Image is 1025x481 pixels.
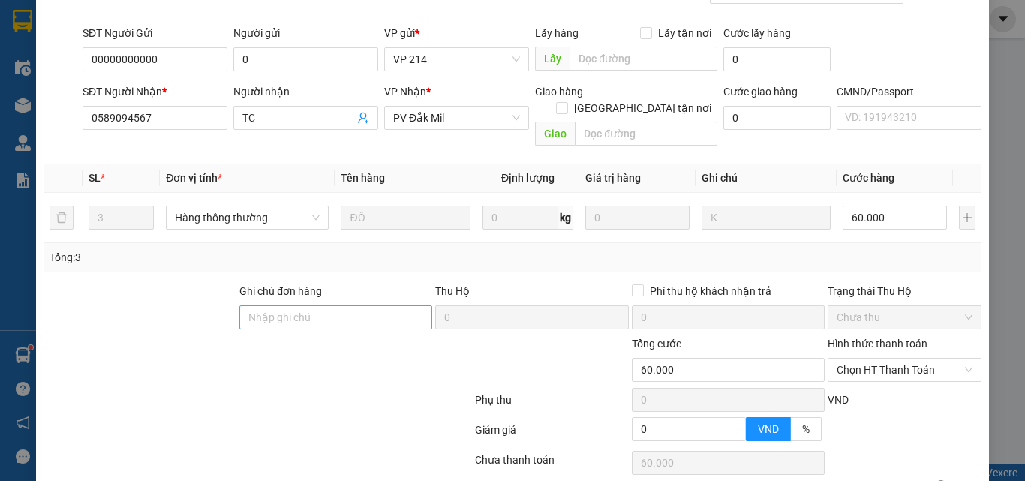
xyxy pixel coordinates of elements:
[166,172,222,184] span: Đơn vị tính
[501,172,555,184] span: Định lượng
[233,25,378,41] div: Người gửi
[568,100,717,116] span: [GEOGRAPHIC_DATA] tận nơi
[239,285,322,297] label: Ghi chú đơn hàng
[535,47,570,71] span: Lấy
[357,112,369,124] span: user-add
[384,25,529,41] div: VP gửi
[89,172,101,184] span: SL
[802,423,810,435] span: %
[233,83,378,100] div: Người nhận
[837,306,972,329] span: Chưa thu
[644,283,777,299] span: Phí thu hộ khách nhận trả
[652,25,717,41] span: Lấy tận nơi
[585,172,641,184] span: Giá trị hàng
[723,106,831,130] input: Cước giao hàng
[50,206,74,230] button: delete
[758,423,779,435] span: VND
[828,394,849,406] span: VND
[575,122,717,146] input: Dọc đường
[632,338,681,350] span: Tổng cước
[473,392,630,418] div: Phụ thu
[83,25,227,41] div: SĐT Người Gửi
[435,285,470,297] span: Thu Hộ
[702,206,831,230] input: Ghi Chú
[837,83,981,100] div: CMND/Passport
[384,86,426,98] span: VP Nhận
[570,47,717,71] input: Dọc đường
[723,27,791,39] label: Cước lấy hàng
[696,164,837,193] th: Ghi chú
[535,122,575,146] span: Giao
[473,452,630,478] div: Chưa thanh toán
[535,86,583,98] span: Giao hàng
[393,107,520,129] span: PV Đắk Mil
[828,338,927,350] label: Hình thức thanh toán
[83,83,227,100] div: SĐT Người Nhận
[723,86,798,98] label: Cước giao hàng
[393,48,520,71] span: VP 214
[341,172,385,184] span: Tên hàng
[239,305,432,329] input: Ghi chú đơn hàng
[50,249,397,266] div: Tổng: 3
[723,47,831,71] input: Cước lấy hàng
[843,172,894,184] span: Cước hàng
[828,283,981,299] div: Trạng thái Thu Hộ
[558,206,573,230] span: kg
[959,206,976,230] button: plus
[175,206,320,229] span: Hàng thông thường
[341,206,470,230] input: VD: Bàn, Ghế
[837,359,972,381] span: Chọn HT Thanh Toán
[585,206,689,230] input: 0
[473,422,630,448] div: Giảm giá
[535,27,579,39] span: Lấy hàng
